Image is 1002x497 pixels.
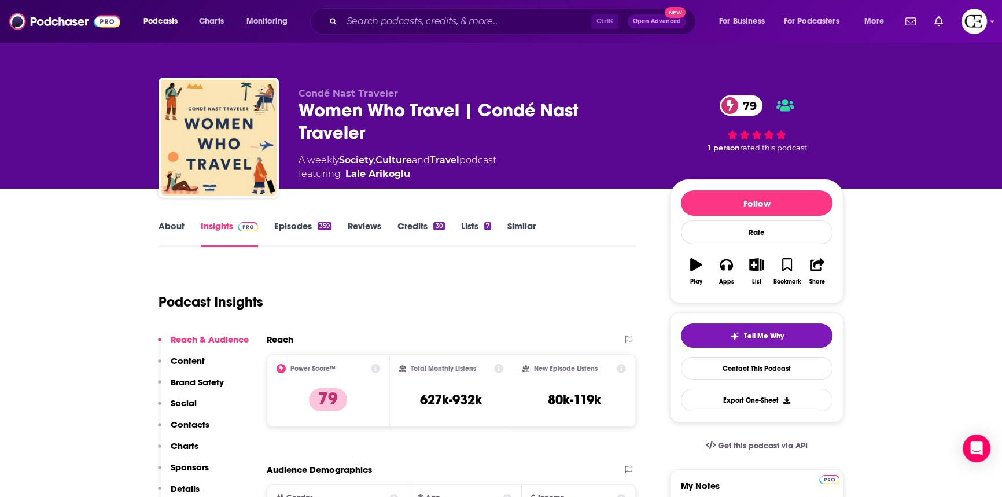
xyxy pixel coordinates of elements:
[143,13,178,30] span: Podcasts
[412,154,430,165] span: and
[681,389,832,411] button: Export One-Sheet
[773,278,801,285] div: Bookmark
[159,220,185,247] a: About
[711,251,741,292] button: Apps
[708,143,740,152] span: 1 person
[430,154,459,165] a: Travel
[158,462,209,483] button: Sponsors
[548,391,601,408] h3: 80k-119k
[962,9,987,34] img: User Profile
[731,95,762,116] span: 79
[348,220,381,247] a: Reviews
[171,334,249,345] p: Reach & Audience
[158,334,249,355] button: Reach & Audience
[158,397,197,419] button: Social
[681,357,832,380] a: Contact This Podcast
[665,7,686,18] span: New
[290,365,336,373] h2: Power Score™
[591,14,618,29] span: Ctrl K
[507,220,536,247] a: Similar
[201,220,258,247] a: InsightsPodchaser Pro
[238,12,303,31] button: open menu
[963,435,990,462] div: Open Intercom Messenger
[752,278,761,285] div: List
[962,9,987,34] span: Logged in as cozyearthaudio
[309,388,347,411] p: 79
[171,397,197,408] p: Social
[628,14,686,28] button: Open AdvancedNew
[776,12,856,31] button: open menu
[740,143,807,152] span: rated this podcast
[901,12,920,31] a: Show notifications dropdown
[374,154,375,165] span: ,
[856,12,898,31] button: open menu
[819,473,839,484] a: Pro website
[681,220,832,244] div: Rate
[339,154,374,165] a: Society
[342,12,591,31] input: Search podcasts, credits, & more...
[9,10,120,32] img: Podchaser - Follow, Share and Rate Podcasts
[171,355,205,366] p: Content
[534,365,598,373] h2: New Episode Listens
[742,251,772,292] button: List
[191,12,231,31] a: Charts
[171,440,198,451] p: Charts
[720,95,762,116] a: 79
[697,432,817,460] a: Get this podcast via API
[274,220,331,247] a: Episodes359
[158,419,209,440] button: Contacts
[681,323,832,348] button: tell me why sparkleTell Me Why
[318,222,331,230] div: 359
[681,251,711,292] button: Play
[246,13,288,30] span: Monitoring
[719,13,765,30] span: For Business
[238,222,258,231] img: Podchaser Pro
[864,13,884,30] span: More
[171,483,200,494] p: Details
[772,251,802,292] button: Bookmark
[158,355,205,377] button: Content
[267,464,372,475] h2: Audience Demographics
[719,278,734,285] div: Apps
[411,365,476,373] h2: Total Monthly Listens
[375,154,412,165] a: Culture
[321,8,707,35] div: Search podcasts, credits, & more...
[670,88,843,160] div: 79 1 personrated this podcast
[930,12,948,31] a: Show notifications dropdown
[267,334,293,345] h2: Reach
[397,220,444,247] a: Credits30
[744,332,784,341] span: Tell Me Why
[633,19,681,24] span: Open Advanced
[802,251,832,292] button: Share
[433,222,444,230] div: 30
[420,391,482,408] h3: 627k-932k
[730,332,739,341] img: tell me why sparkle
[345,167,410,181] a: Lale Arikoglu
[171,419,209,430] p: Contacts
[299,167,496,181] span: featuring
[819,475,839,484] img: Podchaser Pro
[784,13,839,30] span: For Podcasters
[690,278,702,285] div: Play
[962,9,987,34] button: Show profile menu
[161,80,277,196] img: Women Who Travel | Condé Nast Traveler
[135,12,193,31] button: open menu
[171,462,209,473] p: Sponsors
[299,88,398,99] span: Condé Nast Traveler
[299,153,496,181] div: A weekly podcast
[681,190,832,216] button: Follow
[484,222,491,230] div: 7
[718,441,808,451] span: Get this podcast via API
[711,12,779,31] button: open menu
[158,440,198,462] button: Charts
[199,13,224,30] span: Charts
[809,278,825,285] div: Share
[171,377,224,388] p: Brand Safety
[461,220,491,247] a: Lists7
[159,293,263,311] h1: Podcast Insights
[158,377,224,398] button: Brand Safety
